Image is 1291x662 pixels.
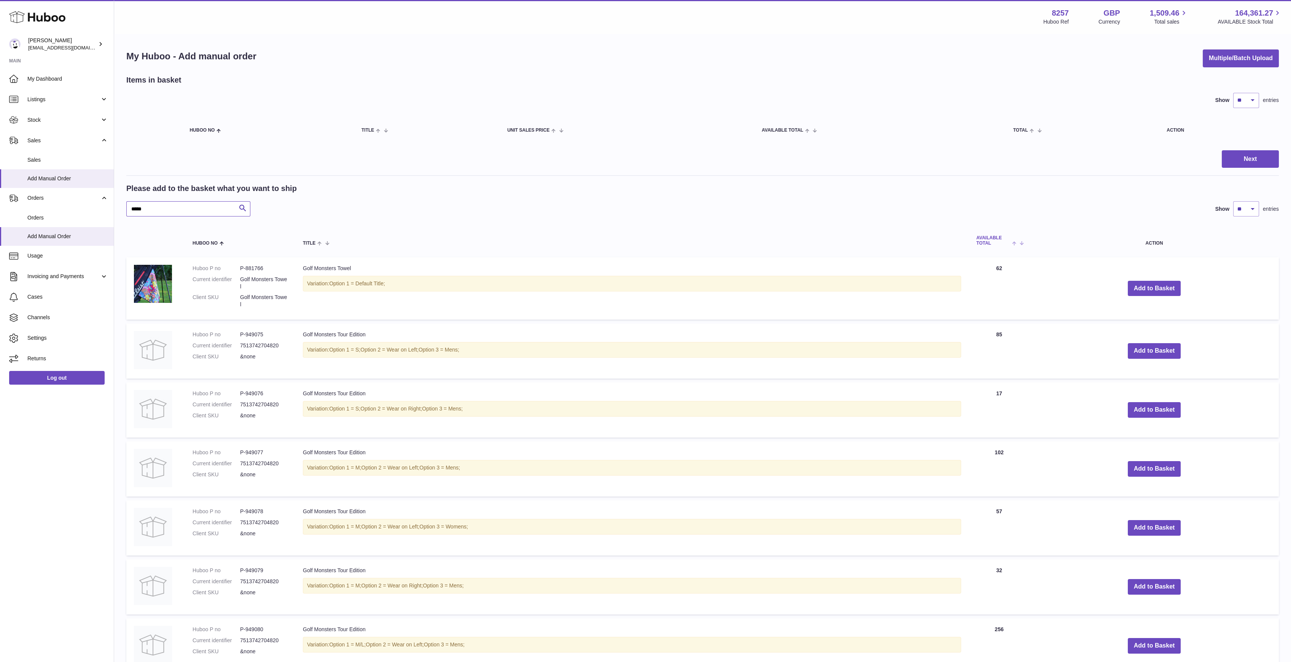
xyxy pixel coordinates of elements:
dd: P-949080 [240,626,288,633]
span: Option 3 = Mens; [419,347,459,353]
img: Golf Monsters Tour Edition [134,508,172,546]
td: Golf Monsters Tour Edition [295,559,969,614]
button: Add to Basket [1128,281,1181,296]
td: 102 [969,441,1030,496]
span: Invoicing and Payments [27,273,100,280]
dd: 7513742704820 [240,342,288,349]
span: Orders [27,214,108,221]
span: Stock [27,116,100,124]
dd: P-949076 [240,390,288,397]
span: Option 1 = Default Title; [329,280,385,286]
dt: Client SKU [193,589,240,596]
button: Next [1222,150,1279,168]
th: Action [1030,228,1279,253]
dd: &none [240,353,288,360]
dt: Client SKU [193,530,240,537]
td: 85 [969,323,1030,379]
td: Golf Monsters Tour Edition [295,382,969,438]
dd: 7513742704820 [240,637,288,644]
span: My Dashboard [27,75,108,83]
span: Total [1013,128,1028,133]
button: Add to Basket [1128,402,1181,418]
span: Option 1 = M; [329,582,361,589]
span: entries [1263,205,1279,213]
span: Option 2 = Wear on Right; [361,582,423,589]
span: Option 1 = S; [329,406,360,412]
div: Currency [1098,18,1120,25]
dt: Current identifier [193,401,240,408]
span: Option 2 = Wear on Left; [366,641,424,648]
dd: 7513742704820 [240,578,288,585]
td: 62 [969,257,1030,320]
span: Option 3 = Womens; [419,524,468,530]
span: [EMAIL_ADDRESS][DOMAIN_NAME] [28,45,112,51]
span: 164,361.27 [1235,8,1273,18]
dt: Huboo P no [193,265,240,272]
dd: P-949075 [240,331,288,338]
img: Golf Monsters Towel [134,265,172,303]
label: Show [1215,205,1229,213]
strong: GBP [1103,8,1120,18]
dt: Client SKU [193,353,240,360]
label: Show [1215,97,1229,104]
dd: &none [240,471,288,478]
span: Add Manual Order [27,175,108,182]
span: Usage [27,252,108,259]
span: 1,509.46 [1150,8,1180,18]
dd: 7513742704820 [240,401,288,408]
dd: P-949079 [240,567,288,574]
div: Variation: [303,637,961,652]
span: Option 1 = S; [329,347,360,353]
span: entries [1263,97,1279,104]
h2: Please add to the basket what you want to ship [126,183,297,194]
dt: Huboo P no [193,390,240,397]
dd: &none [240,530,288,537]
span: Option 2 = Wear on Left; [361,465,420,471]
a: Log out [9,371,105,385]
span: Sales [27,156,108,164]
button: Add to Basket [1128,579,1181,595]
td: Golf Monsters Tour Edition [295,500,969,555]
span: Title [361,128,374,133]
dt: Client SKU [193,471,240,478]
span: Option 3 = Mens; [419,465,460,471]
button: Multiple/Batch Upload [1203,49,1279,67]
span: Returns [27,355,108,362]
img: Golf Monsters Tour Edition [134,331,172,369]
dd: P-881766 [240,265,288,272]
span: Cases [27,293,108,301]
td: 17 [969,382,1030,438]
h1: My Huboo - Add manual order [126,50,256,62]
dt: Huboo P no [193,508,240,515]
dt: Huboo P no [193,449,240,456]
div: Variation: [303,578,961,594]
span: Option 1 = M; [329,465,361,471]
td: Golf Monsters Tour Edition [295,323,969,379]
dd: P-949077 [240,449,288,456]
div: Variation: [303,460,961,476]
dt: Client SKU [193,412,240,419]
strong: 8257 [1052,8,1069,18]
button: Add to Basket [1128,520,1181,536]
span: Option 3 = Mens; [424,641,465,648]
span: AVAILABLE Total [762,128,803,133]
dt: Current identifier [193,578,240,585]
span: Option 2 = Wear on Right; [360,406,422,412]
td: Golf Monsters Towel [295,257,969,320]
dd: 7513742704820 [240,460,288,467]
dt: Huboo P no [193,626,240,633]
span: Channels [27,314,108,321]
dt: Current identifier [193,519,240,526]
span: Option 1 = M; [329,524,361,530]
img: Golf Monsters Tour Edition [134,567,172,605]
dd: 7513742704820 [240,519,288,526]
span: Option 2 = Wear on Left; [360,347,419,353]
dt: Client SKU [193,648,240,655]
dd: Golf Monsters Towel [240,276,288,290]
button: Add to Basket [1128,638,1181,654]
span: Option 1 = M/L; [329,641,366,648]
span: AVAILABLE Stock Total [1218,18,1282,25]
td: Golf Monsters Tour Edition [295,441,969,496]
dt: Current identifier [193,460,240,467]
div: Variation: [303,276,961,291]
